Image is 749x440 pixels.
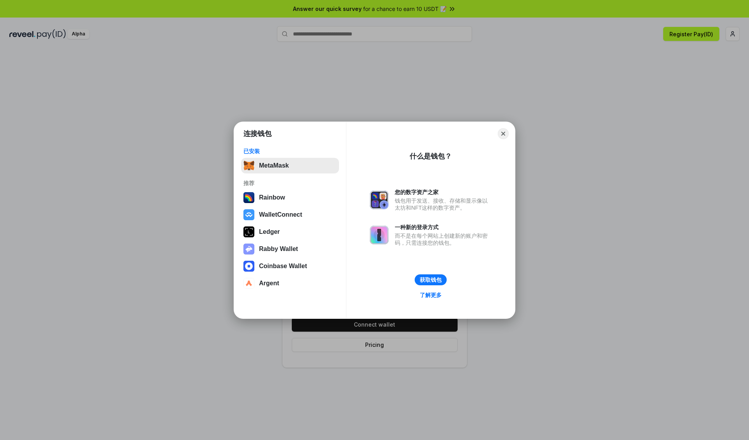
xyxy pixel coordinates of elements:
[241,207,339,223] button: WalletConnect
[243,244,254,254] img: svg+xml,%3Csvg%20xmlns%3D%22http%3A%2F%2Fwww.w3.org%2F2000%2Fsvg%22%20fill%3D%22none%22%20viewBox...
[259,194,285,201] div: Rainbow
[415,290,446,300] a: 了解更多
[243,209,254,220] img: svg+xml,%3Csvg%20width%3D%2228%22%20height%3D%2228%22%20viewBox%3D%220%200%2028%2028%22%20fill%3D...
[241,224,339,240] button: Ledger
[420,292,442,299] div: 了解更多
[259,280,279,287] div: Argent
[243,261,254,272] img: svg+xml,%3Csvg%20width%3D%2228%22%20height%3D%2228%22%20viewBox%3D%220%200%2028%2028%22%20fill%3D...
[395,189,492,196] div: 您的数字资产之家
[395,232,492,246] div: 而不是在每个网站上创建新的账户和密码，只需连接您的钱包。
[498,128,509,139] button: Close
[395,224,492,231] div: 一种新的登录方式
[420,276,442,283] div: 获取钱包
[259,228,280,235] div: Ledger
[410,152,452,161] div: 什么是钱包？
[243,148,337,155] div: 已安装
[243,180,337,187] div: 推荐
[259,263,307,270] div: Coinbase Wallet
[370,191,389,209] img: svg+xml,%3Csvg%20xmlns%3D%22http%3A%2F%2Fwww.w3.org%2F2000%2Fsvg%22%20fill%3D%22none%22%20viewBox...
[395,197,492,211] div: 钱包用于发送、接收、存储和显示像以太坊和NFT这样的数字资产。
[415,274,447,285] button: 获取钱包
[241,190,339,205] button: Rainbow
[259,211,302,218] div: WalletConnect
[259,246,298,253] div: Rabby Wallet
[241,241,339,257] button: Rabby Wallet
[243,129,272,138] h1: 连接钱包
[241,276,339,291] button: Argent
[241,258,339,274] button: Coinbase Wallet
[241,158,339,173] button: MetaMask
[259,162,289,169] div: MetaMask
[243,160,254,171] img: svg+xml,%3Csvg%20fill%3D%22none%22%20height%3D%2233%22%20viewBox%3D%220%200%2035%2033%22%20width%...
[370,226,389,244] img: svg+xml,%3Csvg%20xmlns%3D%22http%3A%2F%2Fwww.w3.org%2F2000%2Fsvg%22%20fill%3D%22none%22%20viewBox...
[243,278,254,289] img: svg+xml,%3Csvg%20width%3D%2228%22%20height%3D%2228%22%20viewBox%3D%220%200%2028%2028%22%20fill%3D...
[243,226,254,237] img: svg+xml,%3Csvg%20xmlns%3D%22http%3A%2F%2Fwww.w3.org%2F2000%2Fsvg%22%20width%3D%2228%22%20height%3...
[243,192,254,203] img: svg+xml,%3Csvg%20width%3D%22120%22%20height%3D%22120%22%20viewBox%3D%220%200%20120%20120%22%20fil...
